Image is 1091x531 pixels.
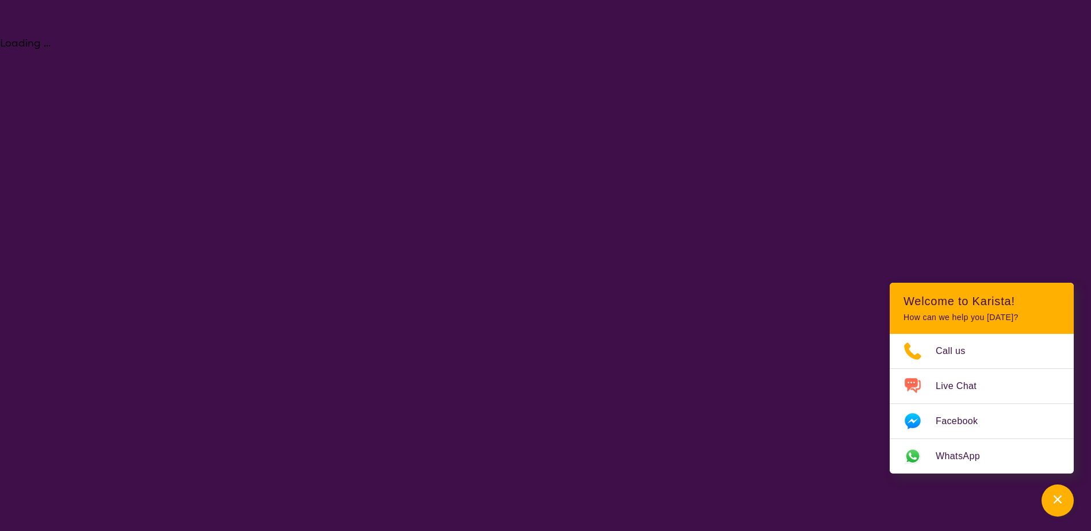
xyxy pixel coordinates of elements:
span: Live Chat [936,378,990,395]
h2: Welcome to Karista! [904,294,1060,308]
p: How can we help you [DATE]? [904,313,1060,322]
span: WhatsApp [936,448,994,465]
div: Channel Menu [890,283,1074,474]
a: Web link opens in a new tab. [890,439,1074,474]
span: Call us [936,343,979,360]
button: Channel Menu [1042,484,1074,517]
span: Facebook [936,413,992,430]
ul: Choose channel [890,334,1074,474]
